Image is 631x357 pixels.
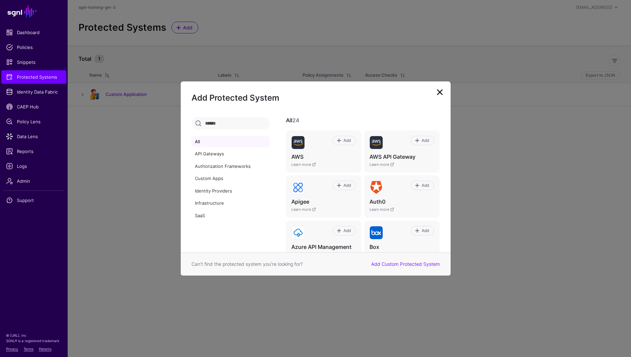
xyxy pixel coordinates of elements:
[291,153,356,160] h4: AWS
[333,181,356,190] a: Add
[369,207,394,212] a: Learn more
[333,136,356,145] a: Add
[291,162,316,167] a: Learn more
[369,153,434,160] h4: AWS API Gateway
[191,261,303,267] span: Can’t find the protected system you’re looking for?
[286,117,440,124] h3: All
[371,261,440,267] a: Add Custom Protected System
[291,252,316,257] a: Learn more
[343,182,352,188] span: Add
[421,228,430,234] span: Add
[191,148,270,160] a: API Gateways
[292,226,305,239] img: svg+xml;base64,PHN2ZyB3aWR0aD0iNjQiIGhlaWdodD0iNjQiIHZpZXdCb3g9IjAgMCA2NCA2NCIgZmlsbD0ibm9uZSIgeG...
[421,137,430,144] span: Add
[370,136,383,149] img: svg+xml;base64,PHN2ZyB3aWR0aD0iNjQiIGhlaWdodD0iNjQiIHZpZXdCb3g9IjAgMCA2NCA2NCIgZmlsbD0ibm9uZSIgeG...
[343,137,352,144] span: Add
[292,181,305,194] img: svg+xml;base64,PHN2ZyB3aWR0aD0iNjQiIGhlaWdodD0iNjQiIHZpZXdCb3g9IjAgMCA2NCA2NCIgZmlsbD0ibm9uZSIgeG...
[333,226,356,235] a: Add
[369,198,434,205] h4: Auth0
[369,244,434,251] h4: Box
[291,207,316,212] a: Learn more
[369,162,394,167] a: Learn more
[191,92,440,104] h2: Add Protected System
[191,161,270,172] a: Authorization Frameworks
[411,136,434,145] a: Add
[421,182,430,188] span: Add
[370,226,383,239] img: svg+xml;base64,PHN2ZyB3aWR0aD0iNjQiIGhlaWdodD0iNjQiIHZpZXdCb3g9IjAgMCA2NCA2NCIgZmlsbD0ibm9uZSIgeG...
[343,228,352,234] span: Add
[292,136,305,149] img: svg+xml;base64,PHN2ZyB3aWR0aD0iNjQiIGhlaWdodD0iNjQiIHZpZXdCb3g9IjAgMCA2NCA2NCIgZmlsbD0ibm9uZSIgeG...
[191,136,270,148] a: All
[191,185,270,197] a: Identity Providers
[191,210,270,222] a: SaaS
[411,181,434,190] a: Add
[292,117,299,124] span: 24
[291,198,356,205] h4: Apigee
[191,198,270,209] a: Infrastructure
[291,244,356,251] h4: Azure API Management
[191,173,270,184] a: Custom Apps
[370,181,383,194] img: svg+xml;base64,PHN2ZyB3aWR0aD0iMTE2IiBoZWlnaHQ9IjEyOSIgdmlld0JveD0iMCAwIDExNiAxMjkiIGZpbGw9Im5vbm...
[411,226,434,235] a: Add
